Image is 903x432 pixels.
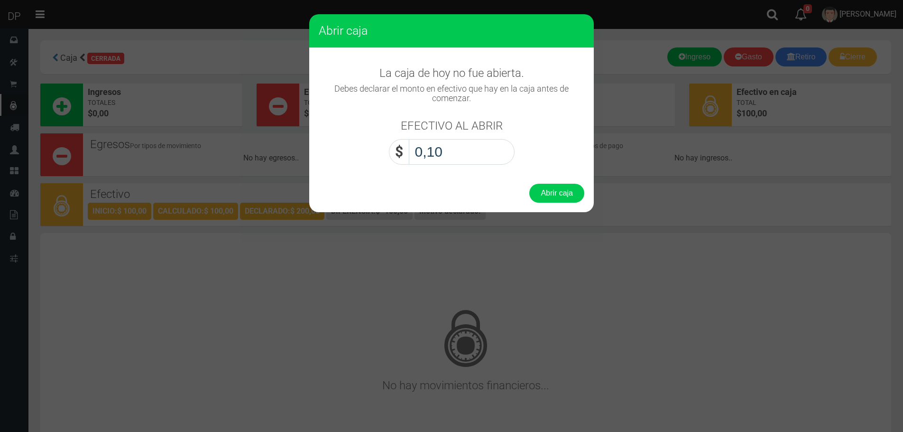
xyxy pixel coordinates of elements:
[529,184,584,203] button: Abrir caja
[319,67,584,79] h3: La caja de hoy no fue abierta.
[401,120,503,132] h3: EFECTIVO AL ABRIR
[395,143,403,160] strong: $
[319,84,584,103] h4: Debes declarar el monto en efectivo que hay en la caja antes de comenzar.
[319,24,584,38] h3: Abrir caja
